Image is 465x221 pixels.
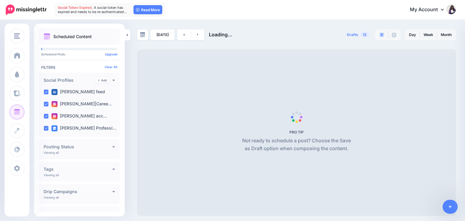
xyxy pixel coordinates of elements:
img: instagram-square.png [51,113,58,119]
p: Scheduled Content [53,35,92,39]
h4: Filters [41,65,117,70]
a: My Account [404,2,456,17]
img: instagram-square.png [51,101,58,107]
p: Viewing all [44,196,59,199]
img: linkedin-square.png [51,89,58,95]
a: Week [420,30,437,40]
img: calendar-grey-darker.png [140,32,145,38]
label: [PERSON_NAME] Professi… [51,125,117,131]
h4: Social Profiles [44,78,95,82]
a: Day [405,30,420,40]
img: menu.png [14,33,20,39]
img: paragraph-boxed.png [379,32,384,37]
p: Viewing all [44,151,59,154]
a: Clear All [105,65,117,69]
p: Scheduled Posts [41,53,117,56]
a: Drafts12 [343,29,373,40]
span: A social token has expired and needs to be re-authenticated… [58,5,127,14]
label: [PERSON_NAME] feed [51,89,105,95]
span: 12 [360,32,370,38]
span: Social Token Expired. [58,5,93,10]
a: Upgrade [105,52,117,56]
h4: Tags [44,167,112,171]
h5: PRO TIP [240,130,353,134]
a: Add [95,78,109,83]
img: facebook-grey-square.png [392,33,396,37]
label: [PERSON_NAME]|Caree… [51,101,112,107]
p: Viewing all [44,173,59,177]
label: [PERSON_NAME] acc… [51,113,107,119]
img: google_business-square.png [51,125,58,131]
img: calendar.png [44,33,50,40]
h4: Posting Status [44,145,112,149]
p: Not ready to schedule a post? Choose the Save as Draft option when composing the content. [240,137,353,153]
span: Drafts [347,33,358,37]
a: Month [437,30,455,40]
img: Missinglettr [6,5,47,15]
span: Loading... [209,31,232,38]
a: [DATE] [150,29,175,40]
h4: Drip Campaigns [44,190,112,194]
a: Read More [134,5,162,14]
